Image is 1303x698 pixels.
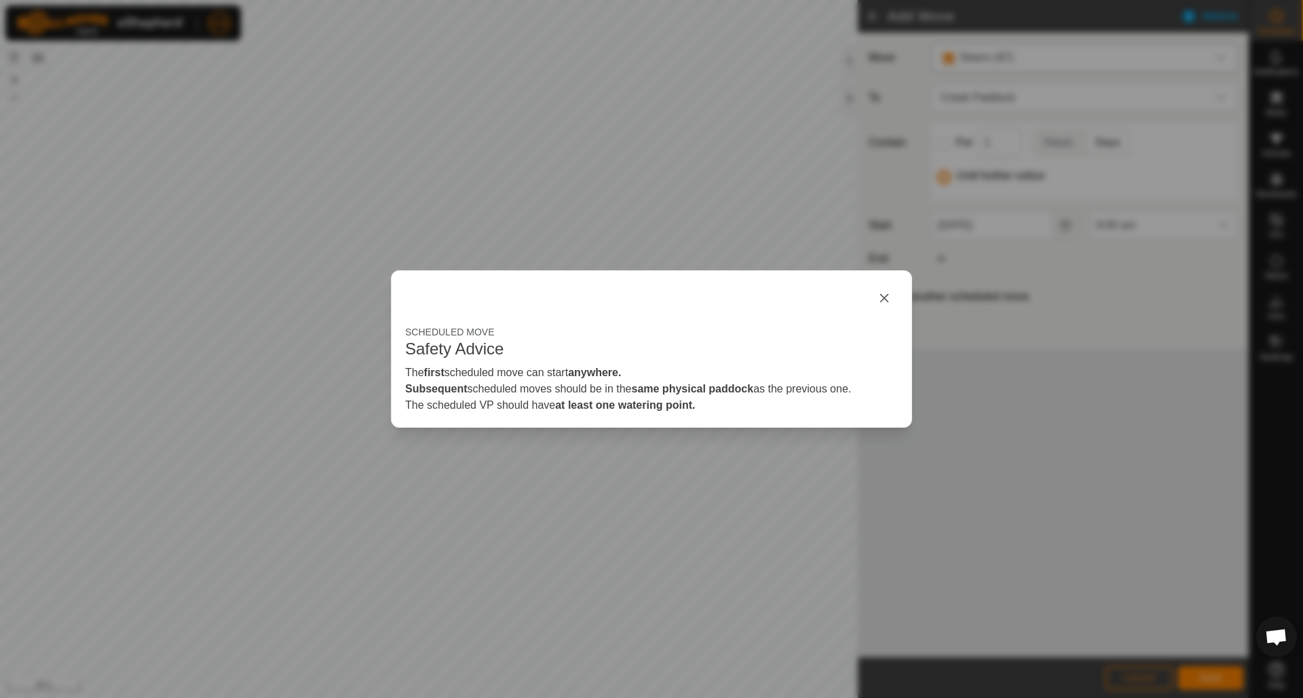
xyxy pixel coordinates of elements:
li: scheduled moves should be in the as the previous one. [405,381,898,397]
li: The scheduled VP should have [405,397,898,414]
strong: anywhere. [568,367,621,378]
strong: at least one watering point. [555,399,695,411]
strong: Subsequent [405,383,468,394]
h4: Safety Advice [405,339,898,359]
div: Open chat [1256,617,1297,657]
strong: same physical paddock [632,383,754,394]
div: SCHEDULED MOVE [405,325,898,339]
strong: first [424,367,445,378]
li: The scheduled move can start [405,365,898,381]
